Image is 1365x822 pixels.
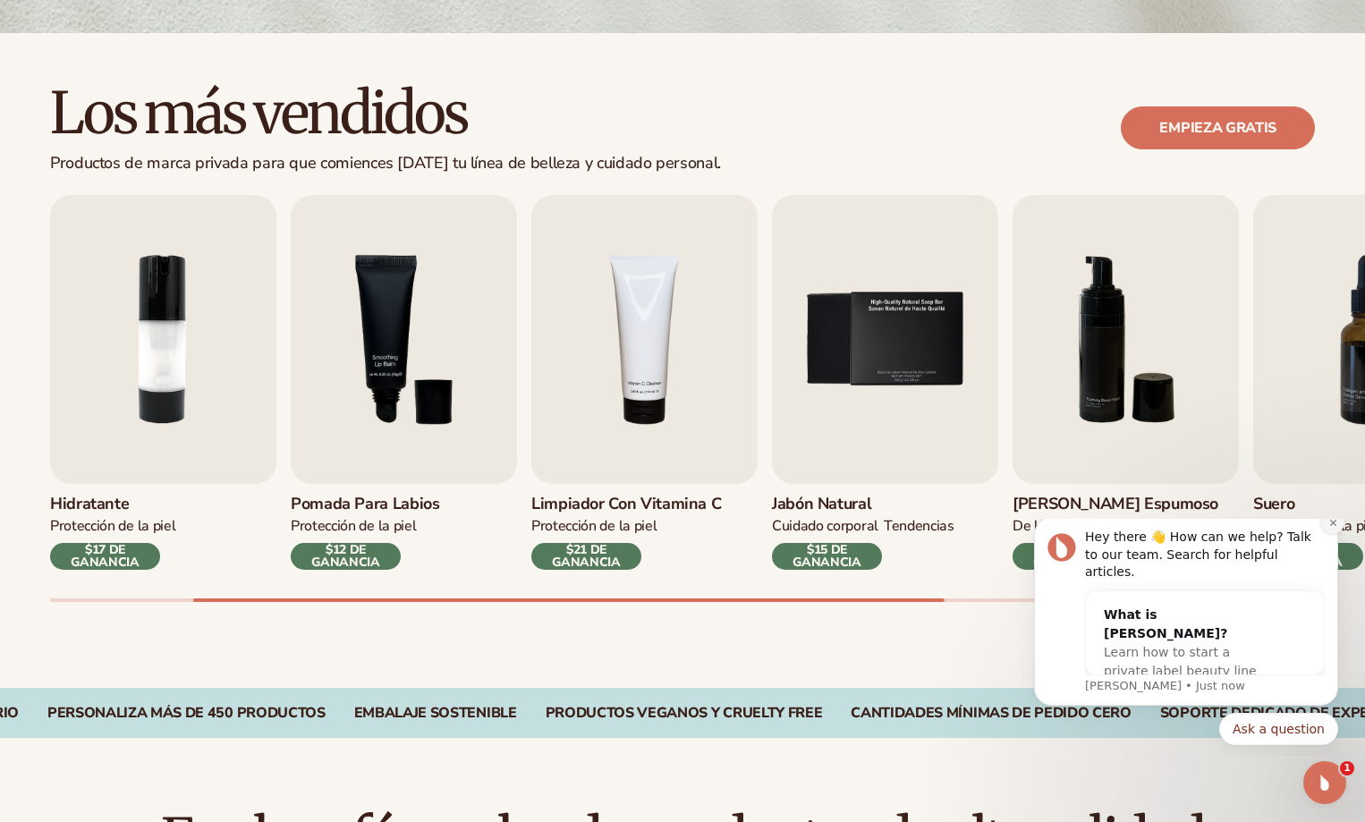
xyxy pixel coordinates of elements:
font: Jabón natural [772,493,871,514]
p: Message from Lee, sent Just now [78,159,318,175]
a: 3 / 9 [291,195,517,570]
font: Hidratante [50,493,129,514]
font: Cuidado corporal [772,516,878,536]
font: $12 DE GANANCIA [311,541,380,571]
font: CANTIDADES MÍNIMAS DE PEDIDO CERO [851,703,1131,723]
div: Hey there 👋 How can we help? Talk to our team. Search for helpful articles. [78,10,318,63]
font: [PERSON_NAME] espumoso [1013,493,1218,514]
font: $15 DE GANANCIA [793,541,861,571]
font: PERSONALIZA MÁS DE 450 PRODUCTOS [47,703,326,723]
button: Quick reply: Ask a question [212,194,331,226]
font: Protección de la piel [531,516,657,536]
div: Quick reply options [27,194,331,226]
font: Los más vendidos [50,77,467,148]
a: 6 / 9 [1013,195,1239,570]
font: Productos de marca privada para que comiences [DATE] tu línea de belleza y cuidado personal. [50,152,721,174]
font: PROTECCIÓN DE LA PIEL [291,516,416,536]
font: Empieza gratis [1159,118,1276,138]
iframe: Mensaje de notificaciones del intercomunicador [1007,519,1365,756]
div: Message content [78,10,318,157]
font: Limpiador con vitamina C [531,493,721,514]
a: 2 / 9 [50,195,276,570]
font: $17 DE GANANCIA [71,541,140,571]
a: Empieza gratis [1121,106,1315,149]
font: TENDENCIAS [884,516,954,536]
a: 5 / 9 [772,195,998,570]
font: 1 [1344,762,1351,774]
font: Suero [1253,493,1294,514]
img: Profile image for Lee [40,14,69,43]
iframe: Chat en vivo de Intercom [1303,761,1346,804]
a: 4 / 9 [531,195,758,570]
div: What is [PERSON_NAME]? [97,87,263,124]
font: PROTECCIÓN DE LA PIEL [50,516,175,536]
font: de los hombres [1013,516,1112,536]
span: Learn how to start a private label beauty line with [PERSON_NAME] [97,126,250,178]
font: $21 DE GANANCIA [552,541,621,571]
font: Pomada para labios [291,493,440,514]
font: PRODUCTOS VEGANOS Y CRUELTY FREE [546,703,823,723]
font: EMBALAJE SOSTENIBLE [354,703,517,723]
div: What is [PERSON_NAME]?Learn how to start a private label beauty line with [PERSON_NAME] [79,72,281,195]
